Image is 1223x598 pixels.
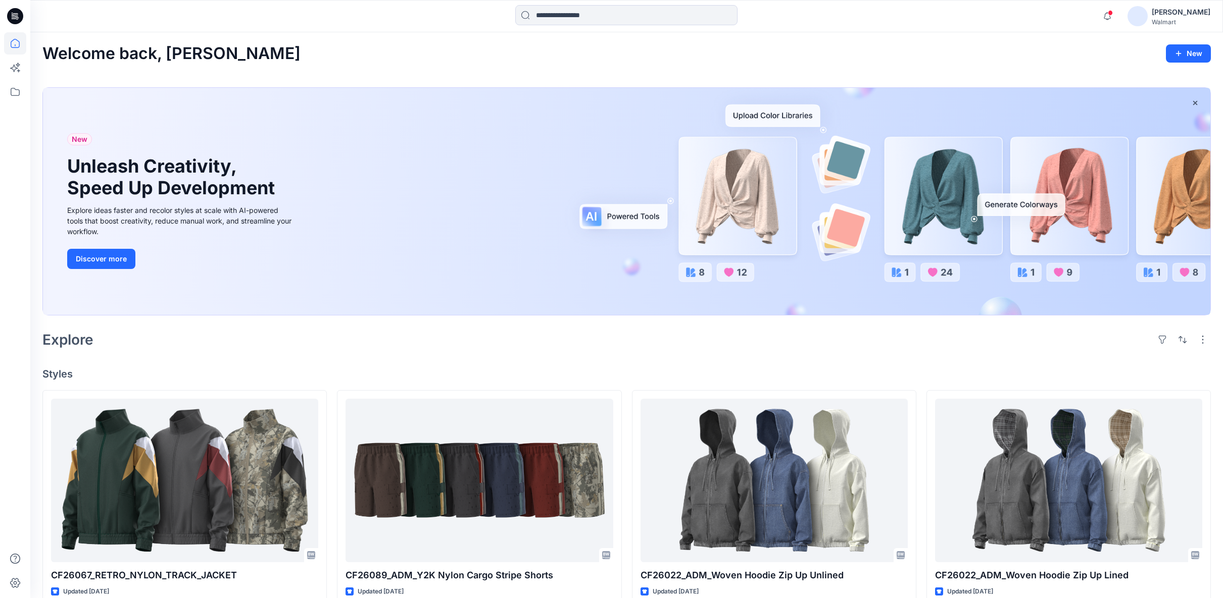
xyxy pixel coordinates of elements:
[358,586,404,597] p: Updated [DATE]
[67,155,279,199] h1: Unleash Creativity, Speed Up Development
[653,586,699,597] p: Updated [DATE]
[63,586,109,597] p: Updated [DATE]
[1152,6,1210,18] div: [PERSON_NAME]
[51,568,318,582] p: CF26067_RETRO_NYLON_TRACK_JACKET
[346,399,613,562] a: CF26089_ADM_Y2K Nylon Cargo Stripe Shorts
[72,133,87,145] span: New
[67,249,135,269] button: Discover more
[641,399,908,562] a: CF26022_ADM_Woven Hoodie Zip Up Unlined
[1152,18,1210,26] div: Walmart
[935,399,1202,562] a: CF26022_ADM_Woven Hoodie Zip Up Lined
[346,568,613,582] p: CF26089_ADM_Y2K Nylon Cargo Stripe Shorts
[42,368,1211,380] h4: Styles
[935,568,1202,582] p: CF26022_ADM_Woven Hoodie Zip Up Lined
[1166,44,1211,63] button: New
[67,249,295,269] a: Discover more
[42,332,93,348] h2: Explore
[641,568,908,582] p: CF26022_ADM_Woven Hoodie Zip Up Unlined
[1128,6,1148,26] img: avatar
[947,586,993,597] p: Updated [DATE]
[51,399,318,562] a: CF26067_RETRO_NYLON_TRACK_JACKET
[42,44,301,63] h2: Welcome back, [PERSON_NAME]
[67,205,295,237] div: Explore ideas faster and recolor styles at scale with AI-powered tools that boost creativity, red...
